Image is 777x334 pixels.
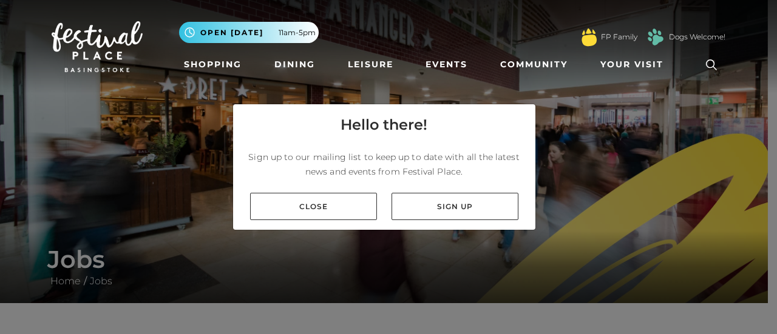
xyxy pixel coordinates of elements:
a: Shopping [179,53,246,76]
p: Sign up to our mailing list to keep up to date with all the latest news and events from Festival ... [243,150,526,179]
a: Dining [270,53,320,76]
a: FP Family [601,32,637,42]
img: Festival Place Logo [52,21,143,72]
button: Open [DATE] 11am-5pm [179,22,319,43]
span: 11am-5pm [279,27,316,38]
h4: Hello there! [341,114,427,136]
span: Your Visit [600,58,663,71]
a: Leisure [343,53,398,76]
a: Events [421,53,472,76]
a: Close [250,193,377,220]
span: Open [DATE] [200,27,263,38]
a: Community [495,53,572,76]
a: Dogs Welcome! [669,32,725,42]
a: Your Visit [595,53,674,76]
a: Sign up [392,193,518,220]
